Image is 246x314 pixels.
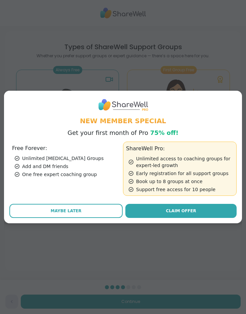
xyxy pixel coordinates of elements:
div: Early registration for all support groups [129,170,234,177]
div: Support free access for 10 people [129,186,234,193]
h3: Free Forever: [12,144,120,152]
p: Get your first month of Pro [68,128,179,138]
a: Claim Offer [125,204,237,218]
h1: New Member Special [9,116,237,126]
span: Claim Offer [166,208,196,214]
button: Maybe Later [9,204,123,218]
img: ShareWell Logo [98,96,148,113]
div: Add and DM friends [15,163,120,170]
div: Book up to 8 groups at once [129,178,234,185]
div: Unlimited [MEDICAL_DATA] Groups [15,155,120,162]
div: One free expert coaching group [15,171,120,178]
span: Maybe Later [51,208,81,214]
div: Unlimited access to coaching groups for expert-led growth [129,155,234,169]
h3: ShareWell Pro: [126,145,234,153]
span: 75% off! [150,129,179,136]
